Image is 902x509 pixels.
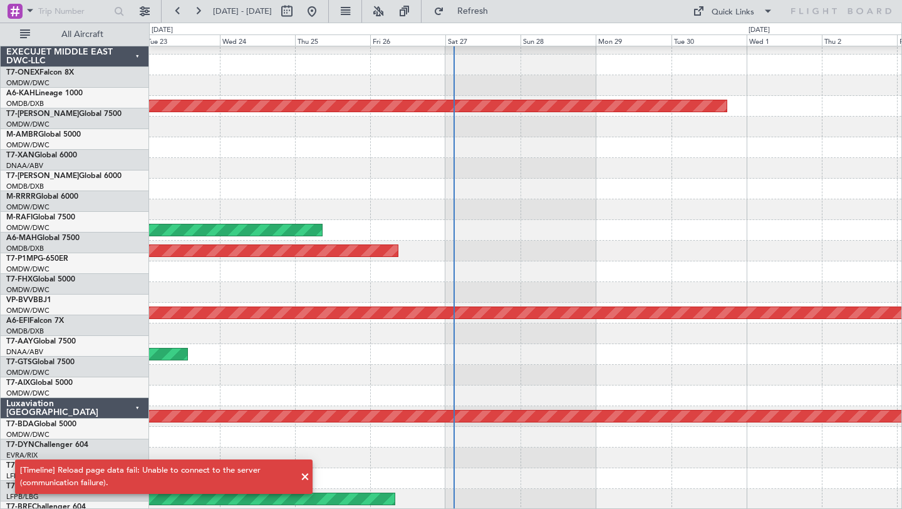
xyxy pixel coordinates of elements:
div: Tue 23 [145,34,220,46]
span: Refresh [447,7,499,16]
span: T7-[PERSON_NAME] [6,172,79,180]
span: [DATE] - [DATE] [213,6,272,17]
span: T7-XAN [6,152,34,159]
span: T7-AAY [6,338,33,345]
a: OMDW/DWC [6,430,49,439]
button: Refresh [428,1,503,21]
div: Wed 1 [747,34,822,46]
span: M-RAFI [6,214,33,221]
span: T7-ONEX [6,69,39,76]
a: A6-EFIFalcon 7X [6,317,64,325]
a: OMDB/DXB [6,327,44,336]
a: T7-P1MPG-650ER [6,255,68,263]
a: OMDB/DXB [6,182,44,191]
div: [Timeline] Reload page data fail: Unable to connect to the server (communication failure). [20,464,294,489]
a: OMDW/DWC [6,368,49,377]
a: OMDW/DWC [6,140,49,150]
a: OMDB/DXB [6,99,44,108]
span: M-AMBR [6,131,38,139]
a: DNAA/ABV [6,161,43,171]
div: Thu 25 [295,34,370,46]
a: OMDW/DWC [6,306,49,315]
a: OMDW/DWC [6,120,49,129]
a: OMDW/DWC [6,223,49,233]
div: [DATE] [152,25,173,36]
a: M-RAFIGlobal 7500 [6,214,75,221]
a: T7-GTSGlobal 7500 [6,359,75,366]
a: T7-AIXGlobal 5000 [6,379,73,387]
button: Quick Links [687,1,779,21]
input: Trip Number [38,2,110,21]
span: A6-MAH [6,234,37,242]
div: Fri 26 [370,34,445,46]
a: T7-AAYGlobal 7500 [6,338,76,345]
div: Mon 29 [596,34,671,46]
a: OMDW/DWC [6,202,49,212]
div: [DATE] [749,25,770,36]
a: OMDB/DXB [6,244,44,253]
a: M-RRRRGlobal 6000 [6,193,78,201]
a: T7-BDAGlobal 5000 [6,421,76,428]
a: T7-FHXGlobal 5000 [6,276,75,283]
span: A6-EFI [6,317,29,325]
span: VP-BVV [6,296,33,304]
a: T7-DYNChallenger 604 [6,441,88,449]
span: T7-[PERSON_NAME] [6,110,79,118]
span: A6-KAH [6,90,35,97]
a: OMDW/DWC [6,265,49,274]
a: OMDW/DWC [6,389,49,398]
span: T7-GTS [6,359,32,366]
span: T7-DYN [6,441,34,449]
a: T7-[PERSON_NAME]Global 7500 [6,110,122,118]
div: Quick Links [712,6,754,19]
div: Wed 24 [220,34,295,46]
span: All Aircraft [33,30,132,39]
span: T7-P1MP [6,255,38,263]
button: All Aircraft [14,24,136,45]
a: T7-ONEXFalcon 8X [6,69,74,76]
div: Sat 27 [445,34,521,46]
span: T7-AIX [6,379,30,387]
a: T7-XANGlobal 6000 [6,152,77,159]
div: Sun 28 [521,34,596,46]
div: Thu 2 [822,34,897,46]
a: A6-MAHGlobal 7500 [6,234,80,242]
a: OMDW/DWC [6,78,49,88]
span: T7-FHX [6,276,33,283]
a: VP-BVVBBJ1 [6,296,51,304]
a: OMDW/DWC [6,285,49,295]
div: Tue 30 [671,34,747,46]
a: T7-[PERSON_NAME]Global 6000 [6,172,122,180]
a: A6-KAHLineage 1000 [6,90,83,97]
a: M-AMBRGlobal 5000 [6,131,81,139]
a: DNAA/ABV [6,347,43,357]
span: M-RRRR [6,193,36,201]
span: T7-BDA [6,421,34,428]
